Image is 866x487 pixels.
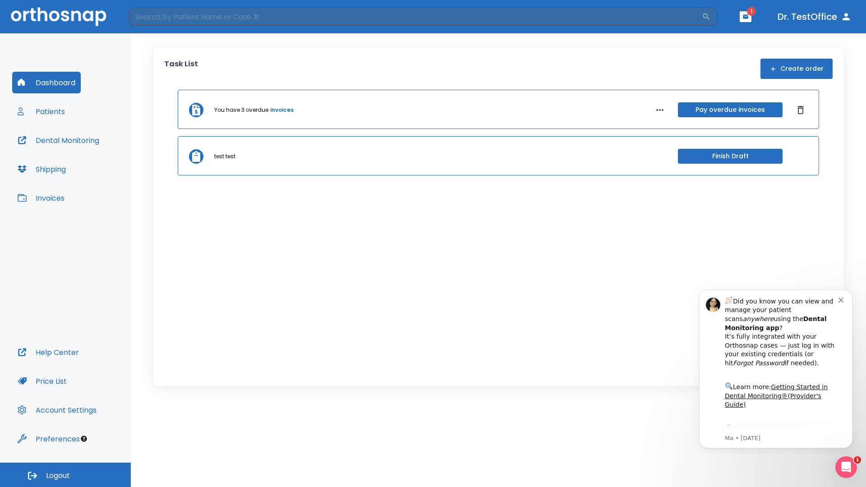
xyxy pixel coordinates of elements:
[12,158,71,180] button: Shipping
[80,435,88,443] div: Tooltip anchor
[678,102,783,117] button: Pay overdue invoices
[12,399,102,421] button: Account Settings
[270,106,294,114] a: invoices
[39,142,153,188] div: Download the app: | ​ Let us know if you need help getting started!
[214,152,235,161] p: test test
[760,59,833,79] button: Create order
[12,72,81,93] button: Dashboard
[12,101,70,122] button: Patients
[793,103,808,117] button: Dismiss
[12,370,72,392] button: Price List
[12,129,105,151] button: Dental Monitoring
[835,456,857,478] iframe: Intercom live chat
[678,149,783,164] button: Finish Draft
[153,14,160,21] button: Dismiss notification
[39,144,120,160] a: App Store
[46,471,70,481] span: Logout
[12,187,70,209] button: Invoices
[12,341,84,363] button: Help Center
[129,8,702,26] input: Search by Patient Name or Case #
[11,7,106,26] img: Orthosnap
[686,281,866,454] iframe: Intercom notifications message
[39,153,153,161] p: Message from Ma, sent 7w ago
[164,59,198,79] p: Task List
[854,456,861,464] span: 1
[747,7,756,16] span: 1
[12,428,85,450] button: Preferences
[774,9,855,25] button: Dr. TestOffice
[214,106,268,114] p: You have 3 overdue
